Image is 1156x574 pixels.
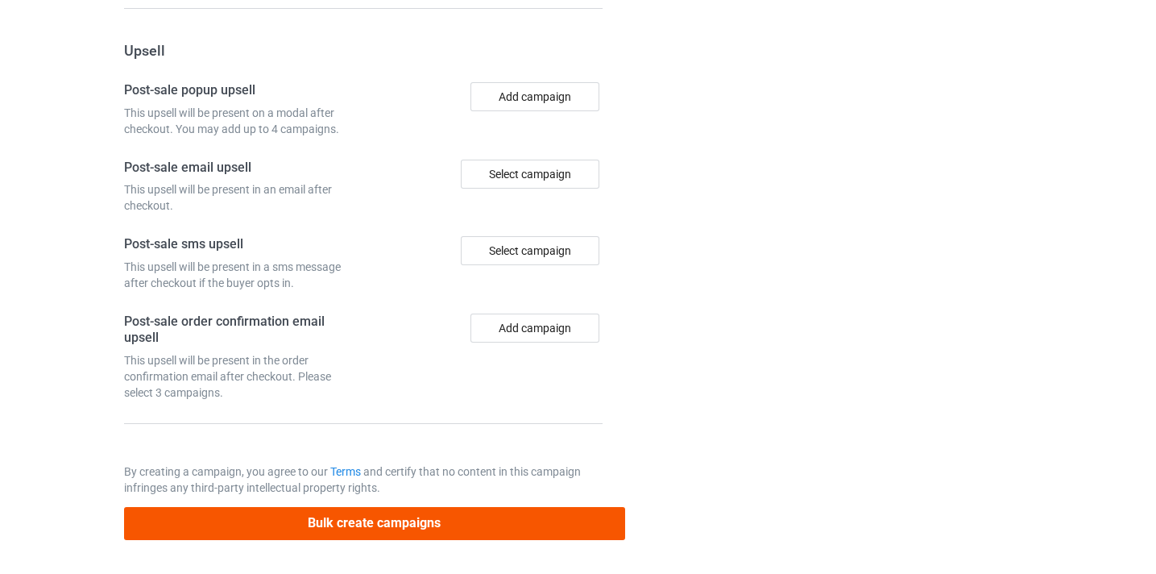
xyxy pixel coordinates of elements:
h4: Post-sale email upsell [124,160,358,177]
div: This upsell will be present in an email after checkout. [124,181,358,214]
p: By creating a campaign, you agree to our and certify that no content in this campaign infringes a... [124,464,603,496]
h4: Post-sale popup upsell [124,82,358,99]
a: Terms [330,465,361,478]
div: Select campaign [461,236,599,265]
div: This upsell will be present on a modal after checkout. You may add up to 4 campaigns. [124,105,358,137]
div: This upsell will be present in the order confirmation email after checkout. Please select 3 campa... [124,352,358,401]
h3: Upsell [124,41,603,60]
div: This upsell will be present in a sms message after checkout if the buyer opts in. [124,259,358,291]
button: Add campaign [470,82,599,111]
h4: Post-sale order confirmation email upsell [124,314,358,347]
div: Select campaign [461,160,599,189]
button: Add campaign [470,314,599,343]
button: Bulk create campaigns [124,507,625,540]
h4: Post-sale sms upsell [124,236,358,253]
